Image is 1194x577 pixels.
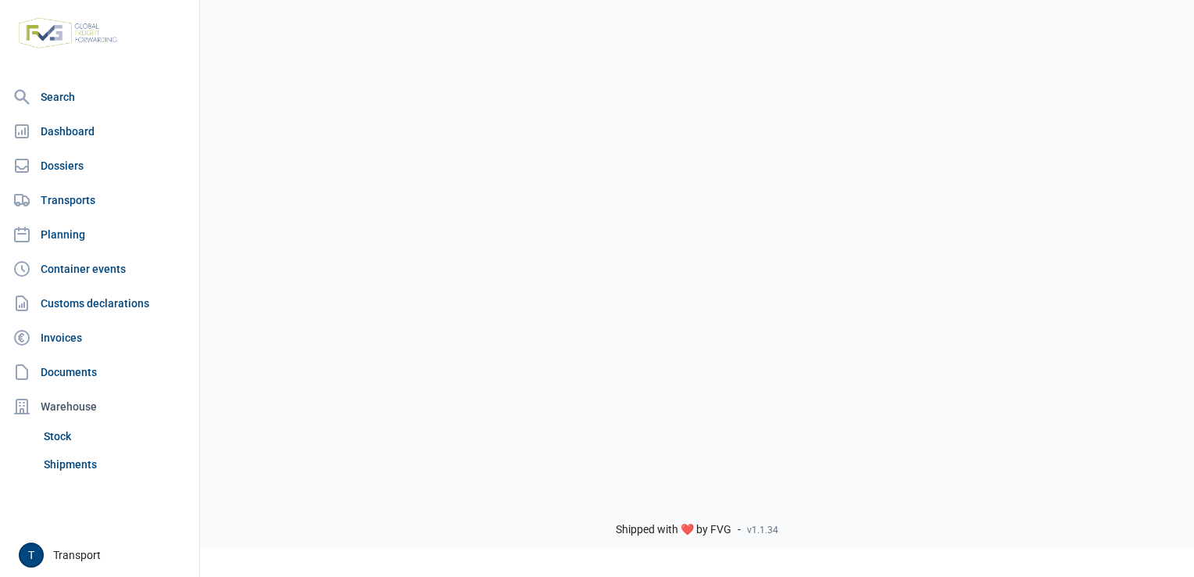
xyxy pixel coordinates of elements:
[13,12,123,55] img: FVG - Global freight forwarding
[738,523,741,537] span: -
[38,450,193,478] a: Shipments
[616,523,731,537] span: Shipped with ❤️ by FVG
[19,543,44,568] button: T
[6,288,193,319] a: Customs declarations
[6,150,193,181] a: Dossiers
[6,322,193,353] a: Invoices
[6,219,193,250] a: Planning
[6,357,193,388] a: Documents
[38,422,193,450] a: Stock
[6,185,193,216] a: Transports
[6,253,193,285] a: Container events
[6,81,193,113] a: Search
[6,391,193,422] div: Warehouse
[19,543,190,568] div: Transport
[747,524,778,536] span: v1.1.34
[6,116,193,147] a: Dashboard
